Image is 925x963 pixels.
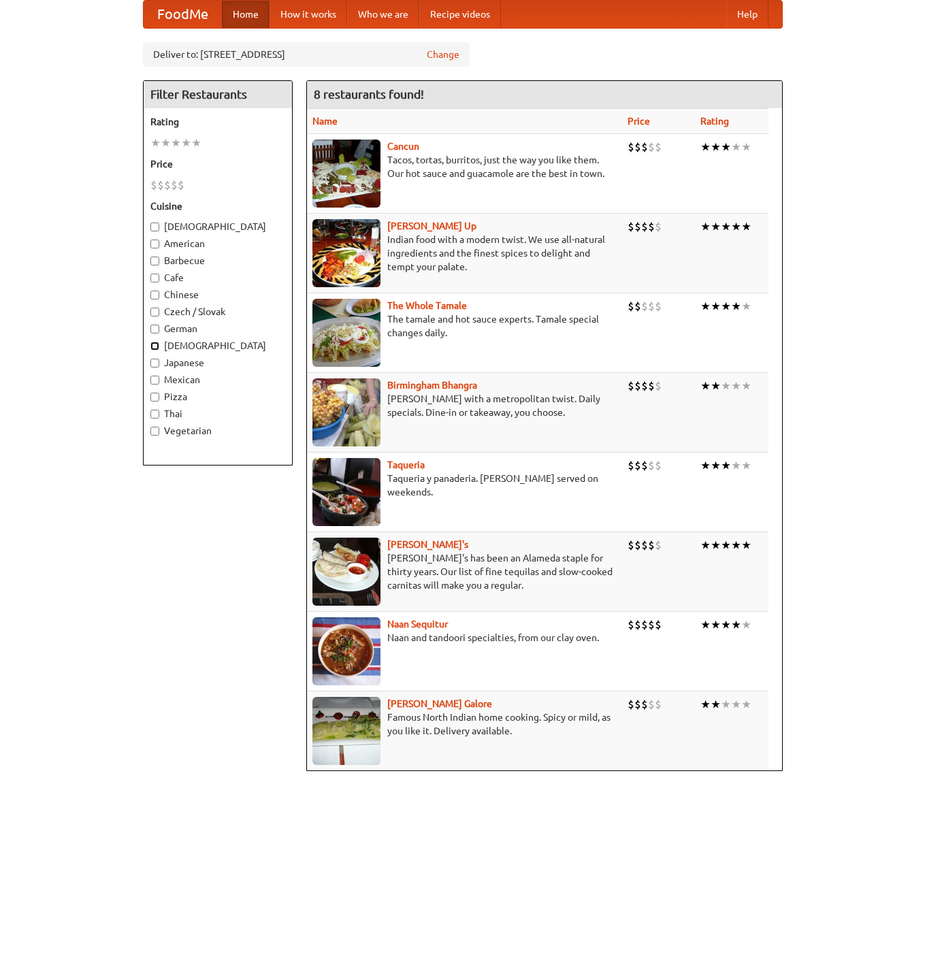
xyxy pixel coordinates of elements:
[150,424,285,438] label: Vegetarian
[700,458,711,473] li: ★
[741,458,751,473] li: ★
[648,617,655,632] li: $
[387,221,476,231] a: [PERSON_NAME] Up
[150,305,285,319] label: Czech / Slovak
[312,617,380,685] img: naansequitur.jpg
[387,539,468,550] b: [PERSON_NAME]'s
[741,378,751,393] li: ★
[741,538,751,553] li: ★
[731,140,741,154] li: ★
[641,140,648,154] li: $
[171,135,181,150] li: ★
[150,410,159,419] input: Thai
[721,458,731,473] li: ★
[171,178,178,193] li: $
[711,299,721,314] li: ★
[312,312,617,340] p: The tamale and hot sauce experts. Tamale special changes daily.
[150,271,285,284] label: Cafe
[655,378,662,393] li: $
[427,48,459,61] a: Change
[700,140,711,154] li: ★
[711,617,721,632] li: ★
[143,42,470,67] div: Deliver to: [STREET_ADDRESS]
[641,378,648,393] li: $
[648,458,655,473] li: $
[164,178,171,193] li: $
[150,274,159,282] input: Cafe
[347,1,419,28] a: Who we are
[648,697,655,712] li: $
[150,257,159,265] input: Barbecue
[721,299,731,314] li: ★
[655,299,662,314] li: $
[150,178,157,193] li: $
[641,697,648,712] li: $
[655,219,662,234] li: $
[150,223,159,231] input: [DEMOGRAPHIC_DATA]
[741,617,751,632] li: ★
[150,376,159,385] input: Mexican
[721,538,731,553] li: ★
[387,300,467,311] a: The Whole Tamale
[222,1,270,28] a: Home
[270,1,347,28] a: How it works
[648,378,655,393] li: $
[641,219,648,234] li: $
[628,140,634,154] li: $
[634,538,641,553] li: $
[711,538,721,553] li: ★
[628,697,634,712] li: $
[711,458,721,473] li: ★
[700,116,729,127] a: Rating
[711,140,721,154] li: ★
[628,219,634,234] li: $
[655,140,662,154] li: $
[726,1,768,28] a: Help
[150,240,159,248] input: American
[312,538,380,606] img: pedros.jpg
[387,698,492,709] a: [PERSON_NAME] Galore
[312,233,617,274] p: Indian food with a modern twist. We use all-natural ingredients and the finest spices to delight ...
[144,81,292,108] h4: Filter Restaurants
[150,288,285,301] label: Chinese
[312,551,617,592] p: [PERSON_NAME]'s has been an Alameda staple for thirty years. Our list of fine tequilas and slow-c...
[634,378,641,393] li: $
[634,140,641,154] li: $
[648,299,655,314] li: $
[700,538,711,553] li: ★
[655,538,662,553] li: $
[634,617,641,632] li: $
[150,115,285,129] h5: Rating
[150,157,285,171] h5: Price
[731,617,741,632] li: ★
[191,135,201,150] li: ★
[312,219,380,287] img: curryup.jpg
[150,390,285,404] label: Pizza
[150,373,285,387] label: Mexican
[641,538,648,553] li: $
[387,459,425,470] a: Taqueria
[150,237,285,250] label: American
[700,617,711,632] li: ★
[312,153,617,180] p: Tacos, tortas, burritos, just the way you like them. Our hot sauce and guacamole are the best in ...
[711,219,721,234] li: ★
[628,299,634,314] li: $
[312,472,617,499] p: Taqueria y panaderia. [PERSON_NAME] served on weekends.
[150,322,285,336] label: German
[628,458,634,473] li: $
[150,199,285,213] h5: Cuisine
[648,538,655,553] li: $
[641,458,648,473] li: $
[741,299,751,314] li: ★
[648,140,655,154] li: $
[741,140,751,154] li: ★
[387,619,448,630] b: Naan Sequitur
[312,116,338,127] a: Name
[628,617,634,632] li: $
[721,140,731,154] li: ★
[150,407,285,421] label: Thai
[628,116,650,127] a: Price
[314,88,424,101] ng-pluralize: 8 restaurants found!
